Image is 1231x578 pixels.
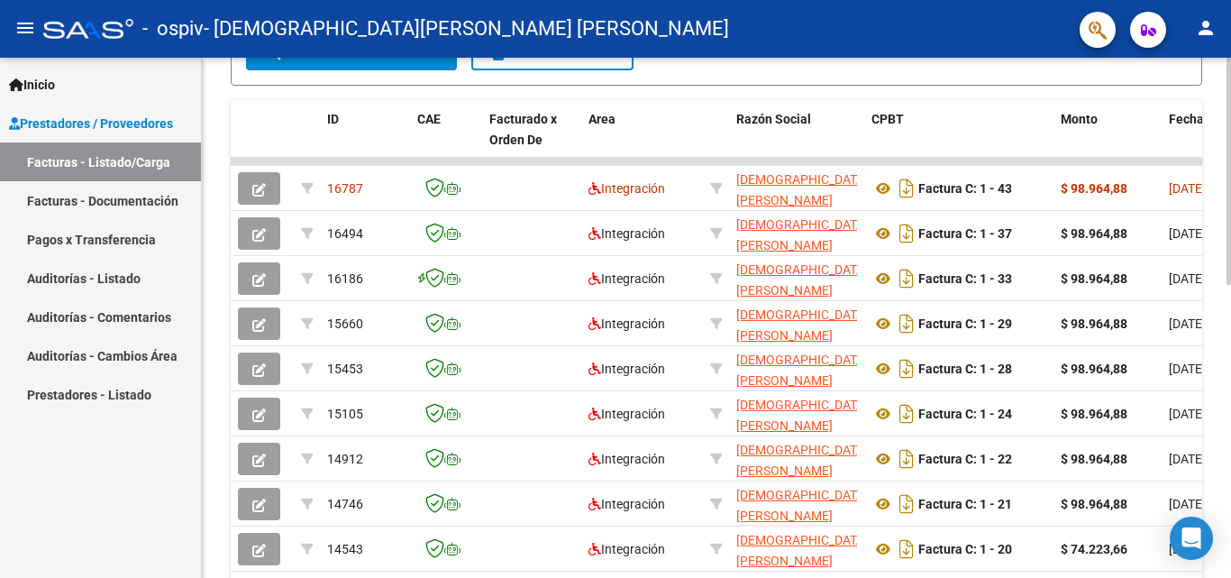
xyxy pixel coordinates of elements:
datatable-header-cell: ID [320,100,410,179]
i: Descargar documento [895,309,918,338]
span: [DATE] [1169,317,1206,331]
datatable-header-cell: Monto [1053,100,1162,179]
span: Borrar Filtros [488,44,617,60]
span: Razón Social [736,112,811,126]
strong: Factura C: 1 - 20 [918,542,1012,556]
span: [DEMOGRAPHIC_DATA][PERSON_NAME] [PERSON_NAME] [736,307,868,363]
span: 14746 [327,497,363,511]
strong: Factura C: 1 - 24 [918,407,1012,421]
strong: $ 98.964,88 [1061,497,1127,511]
datatable-header-cell: Razón Social [729,100,864,179]
span: 14543 [327,542,363,556]
span: - [DEMOGRAPHIC_DATA][PERSON_NAME] [PERSON_NAME] [204,9,729,49]
span: [DATE] [1169,362,1206,376]
i: Descargar documento [895,219,918,248]
div: 27224759571 [736,260,857,298]
mat-icon: menu [14,17,36,39]
i: Descargar documento [895,354,918,383]
strong: Factura C: 1 - 33 [918,271,1012,286]
i: Descargar documento [895,490,918,518]
span: Integración [588,362,665,376]
span: Integración [588,181,665,196]
div: Open Intercom Messenger [1170,517,1213,560]
span: [DEMOGRAPHIC_DATA][PERSON_NAME] [PERSON_NAME] [736,217,868,273]
strong: $ 98.964,88 [1061,181,1127,196]
div: 27224759571 [736,215,857,252]
span: [DEMOGRAPHIC_DATA][PERSON_NAME] [PERSON_NAME] [736,262,868,318]
span: ID [327,112,339,126]
mat-icon: person [1195,17,1217,39]
i: Descargar documento [895,174,918,203]
span: [DATE] [1169,226,1206,241]
span: [DEMOGRAPHIC_DATA][PERSON_NAME] [PERSON_NAME] [736,172,868,228]
strong: $ 98.964,88 [1061,317,1127,331]
span: - ospiv [142,9,204,49]
span: 14912 [327,452,363,466]
div: 27224759571 [736,485,857,523]
i: Descargar documento [895,399,918,428]
span: CPBT [871,112,904,126]
span: [DATE] [1169,181,1206,196]
span: 16787 [327,181,363,196]
strong: $ 98.964,88 [1061,226,1127,241]
span: 15453 [327,362,363,376]
strong: $ 98.964,88 [1061,362,1127,376]
div: 27224759571 [736,170,857,207]
span: 16186 [327,271,363,286]
div: 27224759571 [736,350,857,388]
i: Descargar documento [895,535,918,564]
datatable-header-cell: CPBT [864,100,1053,179]
strong: Factura C: 1 - 43 [918,181,1012,196]
span: Integración [588,317,665,331]
datatable-header-cell: Area [581,100,703,179]
span: Inicio [9,75,55,95]
strong: $ 98.964,88 [1061,452,1127,466]
span: Integración [588,497,665,511]
span: 15105 [327,407,363,421]
span: [DATE] [1169,271,1206,286]
span: Integración [588,226,665,241]
span: [DEMOGRAPHIC_DATA][PERSON_NAME] [PERSON_NAME] [736,488,868,544]
strong: $ 74.223,66 [1061,542,1127,556]
span: [DATE] [1169,452,1206,466]
span: 16494 [327,226,363,241]
span: Buscar Comprobante [262,44,441,60]
span: [DATE] [1169,407,1206,421]
strong: Factura C: 1 - 28 [918,362,1012,376]
span: 15660 [327,317,363,331]
i: Descargar documento [895,445,918,473]
strong: Factura C: 1 - 37 [918,226,1012,241]
datatable-header-cell: CAE [410,100,482,179]
span: [DEMOGRAPHIC_DATA][PERSON_NAME] [PERSON_NAME] [736,353,868,408]
span: CAE [417,112,441,126]
span: Integración [588,452,665,466]
strong: Factura C: 1 - 22 [918,452,1012,466]
span: Monto [1061,112,1098,126]
datatable-header-cell: Facturado x Orden De [482,100,581,179]
span: [DATE] [1169,497,1206,511]
i: Descargar documento [895,264,918,293]
span: [DEMOGRAPHIC_DATA][PERSON_NAME] [PERSON_NAME] [736,443,868,499]
strong: Factura C: 1 - 21 [918,497,1012,511]
strong: $ 98.964,88 [1061,407,1127,421]
div: 27224759571 [736,305,857,343]
div: 27224759571 [736,530,857,568]
div: 27224759571 [736,440,857,478]
div: 27224759571 [736,395,857,433]
span: [DATE] [1169,542,1206,556]
span: Integración [588,542,665,556]
span: Integración [588,271,665,286]
span: Area [588,112,615,126]
span: Prestadores / Proveedores [9,114,173,133]
strong: $ 98.964,88 [1061,271,1127,286]
strong: Factura C: 1 - 29 [918,317,1012,331]
span: Integración [588,407,665,421]
span: [DEMOGRAPHIC_DATA][PERSON_NAME] [PERSON_NAME] [736,398,868,454]
span: Facturado x Orden De [489,112,557,147]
